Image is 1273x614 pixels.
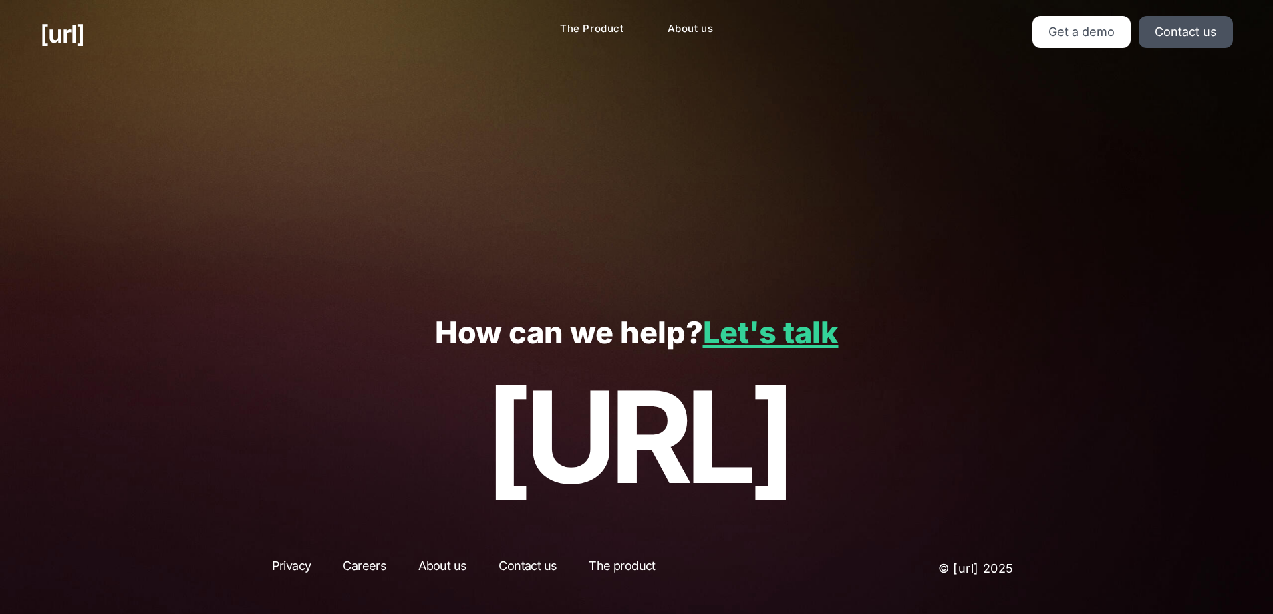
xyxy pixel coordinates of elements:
[825,557,1014,581] p: © [URL] 2025
[40,16,84,52] a: [URL]
[331,557,398,581] a: Careers
[1032,16,1131,48] a: Get a demo
[1139,16,1233,48] a: Contact us
[577,557,667,581] a: The product
[406,557,478,581] a: About us
[40,316,1233,350] p: How can we help?
[703,314,839,351] a: Let's talk
[40,365,1233,508] p: [URL]
[486,557,569,581] a: Contact us
[260,557,323,581] a: Privacy
[657,16,724,42] a: About us
[549,16,635,42] a: The Product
